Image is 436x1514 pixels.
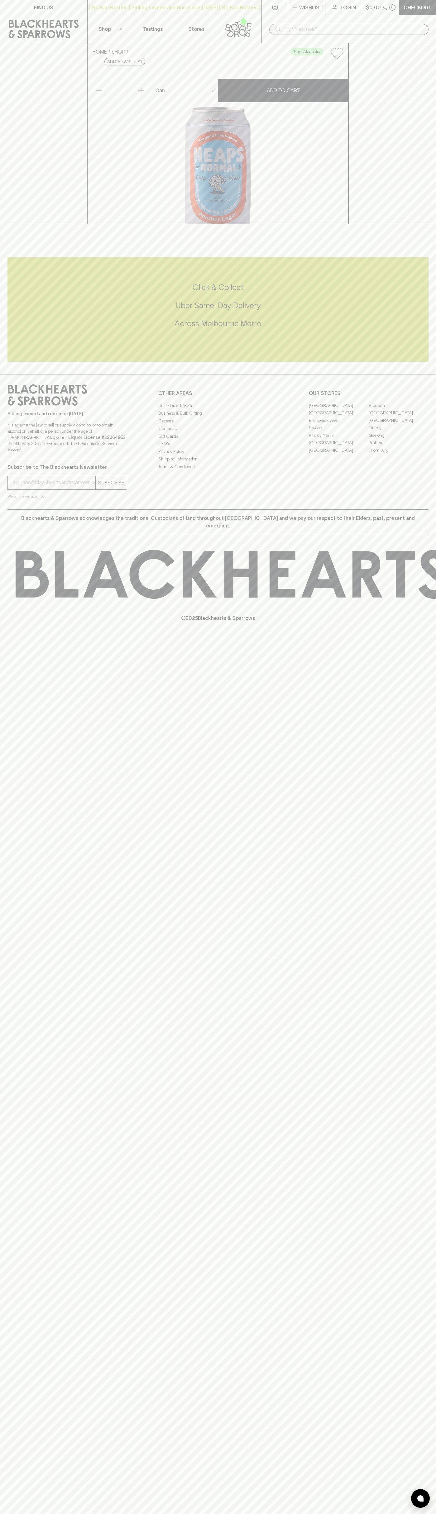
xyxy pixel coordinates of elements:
p: OUR STORES [309,389,429,397]
a: Gift Cards [158,432,278,440]
a: Privacy Policy [158,448,278,455]
a: [GEOGRAPHIC_DATA] [309,447,369,454]
img: 79952.png [88,64,348,224]
p: Subscribe to The Blackhearts Newsletter [7,463,127,471]
a: Brunswick West [309,417,369,424]
a: [GEOGRAPHIC_DATA] [369,417,429,424]
p: We will never spam you [7,493,127,499]
button: SUBSCRIBE [96,476,127,489]
a: Braddon [369,402,429,409]
a: [GEOGRAPHIC_DATA] [369,409,429,417]
a: SHOP [112,49,125,55]
input: Try "Pinot noir" [284,24,424,34]
a: Fitzroy North [309,432,369,439]
p: Checkout [404,4,432,11]
h5: Across Melbourne Metro [7,318,429,329]
p: SUBSCRIBE [98,479,124,486]
p: It is against the law to sell or supply alcohol to, or to obtain alcohol on behalf of a person un... [7,422,127,453]
button: Add to wishlist [104,58,145,65]
p: Sibling owned and run since [DATE] [7,411,127,417]
a: [GEOGRAPHIC_DATA] [309,439,369,447]
button: Add to wishlist [328,45,346,61]
p: Stores [188,25,204,33]
p: Tastings [143,25,163,33]
p: ADD TO CART [267,87,300,94]
a: Tastings [131,15,175,43]
input: e.g. jane@blackheartsandsparrows.com.au [12,478,95,488]
h5: Uber Same-Day Delivery [7,300,429,311]
a: [GEOGRAPHIC_DATA] [309,402,369,409]
p: FIND US [34,4,53,11]
a: HOME [93,49,107,55]
div: Can [153,84,218,97]
a: Elwood [309,424,369,432]
span: Non-Alcoholic [291,49,323,55]
a: Terms & Conditions [158,463,278,470]
a: Shipping Information [158,455,278,463]
p: Shop [98,25,111,33]
a: Fitzroy [369,424,429,432]
img: bubble-icon [417,1495,424,1502]
a: Thornbury [369,447,429,454]
p: Login [341,4,356,11]
a: Contact Us [158,425,278,432]
p: Wishlist [299,4,323,11]
p: 0 [391,6,394,9]
a: Careers [158,417,278,425]
button: ADD TO CART [218,79,348,102]
button: Shop [88,15,131,43]
p: Can [155,87,165,94]
a: [GEOGRAPHIC_DATA] [309,409,369,417]
p: $0.00 [366,4,381,11]
a: Bottle Drop FAQ's [158,402,278,409]
div: Call to action block [7,257,429,362]
p: Blackhearts & Sparrows acknowledges the traditional Custodians of land throughout [GEOGRAPHIC_DAT... [12,514,424,529]
strong: Liquor License #32064953 [68,435,126,440]
a: FAQ's [158,440,278,448]
a: Stores [175,15,218,43]
p: OTHER AREAS [158,389,278,397]
a: Prahran [369,439,429,447]
a: Geelong [369,432,429,439]
a: Business & Bulk Gifting [158,410,278,417]
h5: Click & Collect [7,282,429,293]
